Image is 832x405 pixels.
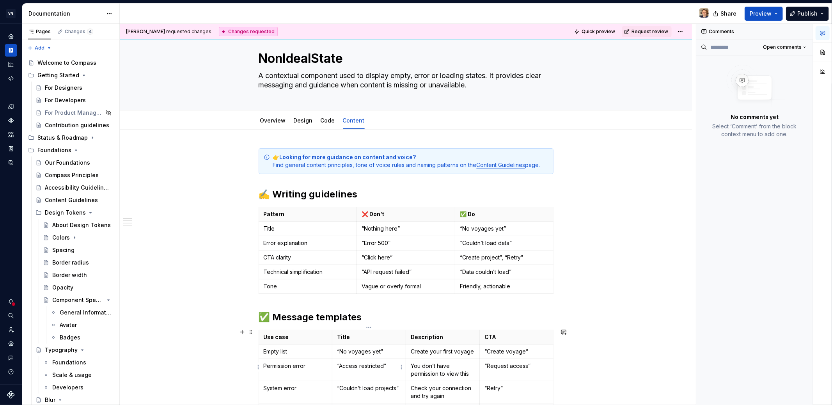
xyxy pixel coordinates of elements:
div: For Developers [45,96,86,104]
p: Technical simplification [264,268,352,276]
div: Status & Roadmap [37,134,88,142]
a: Spacing [40,244,116,256]
div: Scale & usage [52,371,92,379]
div: Foundations [52,359,86,366]
a: Overview [260,117,286,124]
p: “Couldn’t load projects” [337,384,401,392]
img: Ugo Jauffret [699,8,709,18]
p: “Error 500” [362,239,450,247]
p: Pattern [264,210,352,218]
span: [PERSON_NAME] [126,28,165,34]
div: General Information [60,309,112,316]
p: “Nothing here” [362,225,450,233]
div: Welcome to Compass [37,59,96,67]
div: Compass Principles [45,171,99,179]
div: About Design Tokens [52,221,111,229]
a: Documentation [5,44,17,57]
a: Design tokens [5,100,17,113]
button: Publish [786,7,829,21]
div: Component Specific Tokens [52,296,104,304]
p: “No voyages yet” [460,225,548,233]
p: Tone [264,282,352,290]
a: Home [5,30,17,43]
div: Border width [52,271,87,279]
p: Empty list [264,348,328,355]
h2: ✍️ Writing guidelines [259,188,553,201]
div: Blur [45,396,55,404]
div: Pages [28,28,51,35]
button: Quick preview [572,26,619,37]
div: For Designers [45,84,82,92]
textarea: A contextual component used to display empty, error or loading states. It provides clear messagin... [257,69,552,91]
p: “Click here” [362,254,450,261]
div: For Product Managers [45,109,103,117]
div: Content [340,112,368,128]
textarea: NonIdealState [257,49,552,68]
a: Design [294,117,313,124]
button: Share [709,7,742,21]
p: You don’t have permission to view this [411,362,475,378]
a: Invite team [5,323,17,336]
div: Content Guidelines [45,196,98,204]
div: Typography [45,346,78,354]
p: “Create project”, “Retry” [460,254,548,261]
a: Avatar [47,319,116,331]
div: Code [318,112,338,128]
a: For Product Managers [32,107,116,119]
p: Friendly, actionable [460,282,548,290]
a: Welcome to Compass [25,57,116,69]
a: Assets [5,128,17,141]
div: Overview [257,112,289,128]
p: Check your connection and try again [411,384,475,400]
a: Typography [32,344,116,356]
div: Foundations [37,146,71,154]
a: For Developers [32,94,116,107]
a: Border width [40,269,116,281]
a: For Designers [32,82,116,94]
div: Accessibility Guidelines [45,184,109,192]
a: About Design Tokens [40,219,116,231]
a: Developers [40,381,116,394]
strong: Looking for more guidance on content and voice? [280,154,417,160]
p: CTA clarity [264,254,352,261]
div: VN [6,9,16,18]
button: Request review [622,26,672,37]
a: Colors [40,231,116,244]
p: ❌ Don’t [362,210,450,218]
a: Data sources [5,156,17,169]
button: Notifications [5,295,17,308]
div: Documentation [28,10,102,18]
a: Supernova Logo [7,391,15,399]
p: Error explanation [264,239,352,247]
a: Content [343,117,365,124]
p: Vague or overly formal [362,282,450,290]
a: Content Guidelines [477,162,525,168]
span: Quick preview [582,28,615,35]
a: Badges [47,331,116,344]
div: Contribution guidelines [45,121,109,129]
a: Analytics [5,58,17,71]
p: “Create voyage” [484,348,548,355]
a: Settings [5,337,17,350]
button: Search ⌘K [5,309,17,322]
p: Description [411,333,475,341]
p: System error [264,384,328,392]
div: Colors [52,234,70,242]
div: Design Tokens [45,209,86,217]
button: Open comments [759,42,810,53]
p: “No voyages yet” [337,348,401,355]
a: Storybook stories [5,142,17,155]
p: CTA [484,333,548,341]
a: Code automation [5,72,17,85]
button: Add [25,43,54,53]
p: “Request access” [484,362,548,370]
